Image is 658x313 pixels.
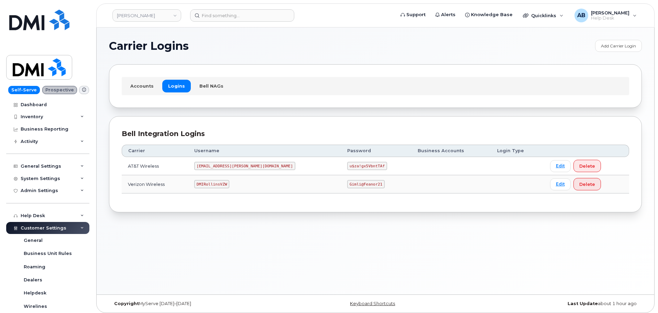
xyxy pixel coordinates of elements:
[194,180,229,188] code: DMIRollinsVZW
[114,301,139,306] strong: Copyright
[194,162,295,170] code: [EMAIL_ADDRESS][PERSON_NAME][DOMAIN_NAME]
[122,175,188,193] td: Verizon Wireless
[573,178,601,190] button: Delete
[573,160,601,172] button: Delete
[122,157,188,175] td: AT&T Wireless
[122,145,188,157] th: Carrier
[347,162,387,170] code: u$za!gx5VbntTAf
[109,41,189,51] span: Carrier Logins
[194,80,229,92] a: Bell NAGs
[341,145,412,157] th: Password
[491,145,544,157] th: Login Type
[122,129,629,139] div: Bell Integration Logins
[568,301,598,306] strong: Last Update
[412,145,491,157] th: Business Accounts
[579,181,595,188] span: Delete
[109,301,287,306] div: MyServe [DATE]–[DATE]
[162,80,191,92] a: Logins
[595,40,642,52] a: Add Carrier Login
[579,163,595,169] span: Delete
[550,160,571,172] a: Edit
[347,180,385,188] code: Gimli@Feanor21
[550,178,571,190] a: Edit
[464,301,642,306] div: about 1 hour ago
[188,145,341,157] th: Username
[350,301,395,306] a: Keyboard Shortcuts
[124,80,160,92] a: Accounts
